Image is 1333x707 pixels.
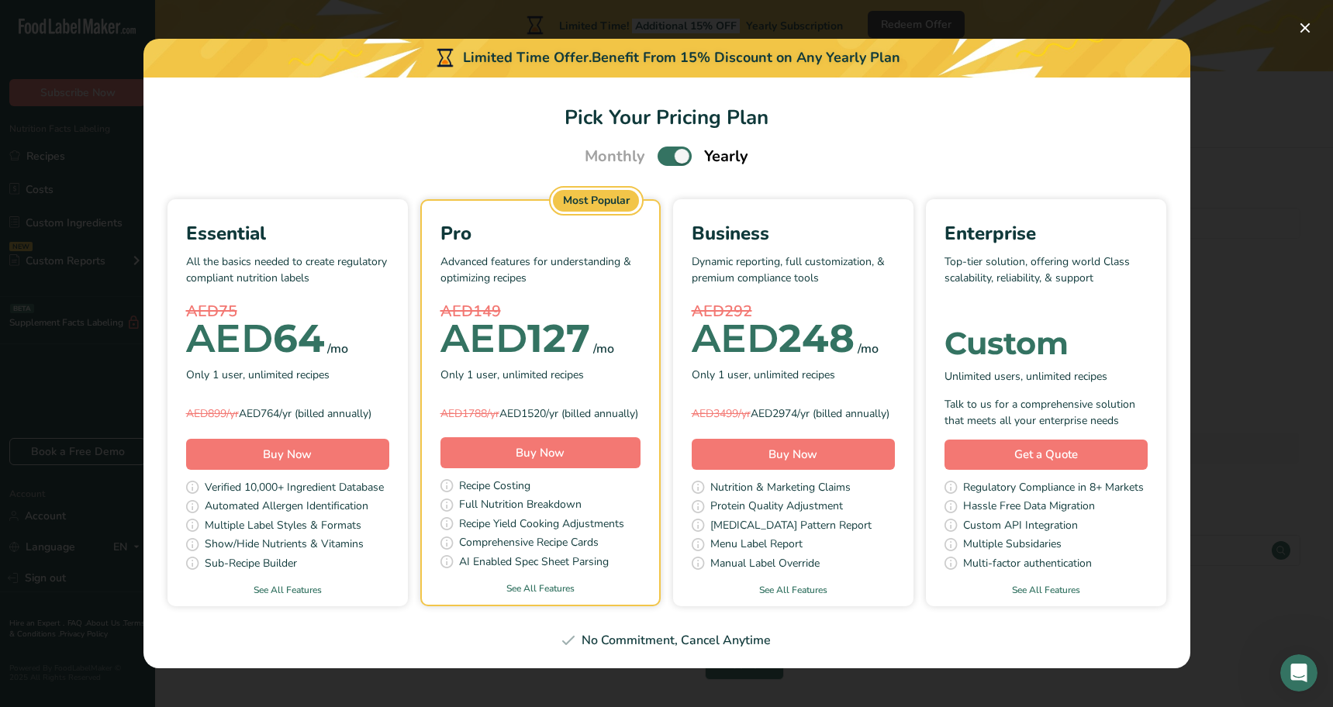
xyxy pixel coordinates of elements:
[195,25,226,56] img: Profile image for Rana
[31,136,279,163] p: How can we help?
[69,234,116,250] div: Rachelle
[710,498,843,517] span: Protein Quality Adjustment
[710,479,851,498] span: Nutrition & Marketing Claims
[32,195,278,212] div: Recent message
[186,405,389,422] div: AED764/yr (billed annually)
[459,554,609,573] span: AI Enabled Spec Sheet Parsing
[205,536,364,555] span: Show/Hide Nutrients & Vitamins
[162,102,1172,133] h1: Pick Your Pricing Plan
[592,47,900,68] div: Benefit From 15% Discount on Any Yearly Plan
[768,447,817,462] span: Buy Now
[119,234,163,250] div: • 2h ago
[21,522,56,533] span: Home
[181,522,206,533] span: Help
[459,496,582,516] span: Full Nutrition Breakdown
[32,336,126,353] span: Search for help
[440,219,641,247] div: Pro
[1280,654,1317,691] iframe: Intercom live chat
[32,446,260,478] div: How Subscription Upgrades Work on [DOMAIN_NAME]
[225,25,256,56] img: Profile image for Rachelle
[205,555,297,574] span: Sub-Recipe Builder
[944,328,1148,359] div: Custom
[186,439,389,470] button: Buy Now
[963,479,1144,498] span: Regulatory Compliance in 8+ Markets
[944,368,1107,385] span: Unlimited users, unlimited recipes
[440,323,590,354] div: 127
[440,367,584,383] span: Only 1 user, unlimited recipes
[692,253,895,300] p: Dynamic reporting, full customization, & premium compliance tools
[459,516,624,535] span: Recipe Yield Cooking Adjustments
[440,300,641,323] div: AED149
[32,219,63,250] img: Profile image for Rachelle
[459,478,530,497] span: Recipe Costing
[31,110,279,136] p: Hi Fresh 👋
[32,372,260,388] div: Hire an Expert Services
[16,271,295,314] div: Send us a message
[22,440,288,485] div: How Subscription Upgrades Work on [DOMAIN_NAME]
[963,555,1092,574] span: Multi-factor authentication
[585,145,645,168] span: Monthly
[162,631,1172,650] div: No Commitment, Cancel Anytime
[327,340,348,358] div: /mo
[22,395,288,440] div: How to Print Your Labels & Choose the Right Printer
[944,440,1148,470] a: Get a Quote
[186,300,389,323] div: AED75
[944,396,1148,429] div: Talk to us for a comprehensive solution that meets all your enterprise needs
[692,406,751,421] span: AED3499/yr
[553,190,640,212] div: Most Popular
[233,484,310,546] button: News
[143,39,1190,78] div: Limited Time Offer.
[710,536,803,555] span: Menu Label Report
[692,219,895,247] div: Business
[186,315,273,362] span: AED
[944,253,1148,300] p: Top-tier solution, offering world Class scalability, reliability, & support
[263,447,312,462] span: Buy Now
[205,498,368,517] span: Automated Allergen Identification
[963,536,1062,555] span: Multiple Subsidaries
[205,479,384,498] span: Verified 10,000+ Ingredient Database
[186,367,330,383] span: Only 1 user, unlimited recipes
[593,340,614,358] div: /mo
[944,219,1148,247] div: Enterprise
[186,253,389,300] p: All the basics needed to create regulatory compliant nutrition labels
[692,315,779,362] span: AED
[440,315,527,362] span: AED
[440,437,641,468] button: Buy Now
[78,484,155,546] button: Messages
[186,323,324,354] div: 64
[440,405,641,422] div: AED1520/yr (billed annually)
[257,522,286,533] span: News
[858,340,879,358] div: /mo
[692,323,855,354] div: 248
[692,300,895,323] div: AED292
[692,405,895,422] div: AED2974/yr (billed annually)
[205,517,361,536] span: Multiple Label Styles & Formats
[710,517,872,536] span: [MEDICAL_DATA] Pattern Report
[186,219,389,247] div: Essential
[167,583,408,597] a: See All Features
[459,534,599,554] span: Comprehensive Recipe Cards
[16,182,295,264] div: Recent messageProfile image for RachelleHello!Rachelle•2h ago
[32,401,260,433] div: How to Print Your Labels & Choose the Right Printer
[422,581,659,595] a: See All Features
[69,219,101,232] span: Hello!
[90,522,143,533] span: Messages
[704,145,748,168] span: Yearly
[516,445,565,460] span: Buy Now
[16,205,294,263] div: Profile image for RachelleHello!Rachelle•2h ago
[1014,446,1078,464] span: Get a Quote
[926,583,1166,597] a: See All Features
[155,484,233,546] button: Help
[710,555,820,574] span: Manual Label Override
[963,498,1095,517] span: Hassle Free Data Migration
[440,406,499,421] span: AED1788/yr
[22,366,288,395] div: Hire an Expert Services
[186,406,239,421] span: AED899/yr
[166,25,197,56] img: Profile image for Reem
[22,329,288,360] button: Search for help
[31,35,135,49] img: logo
[267,25,295,53] div: Close
[963,517,1078,536] span: Custom API Integration
[440,253,641,300] p: Advanced features for understanding & optimizing recipes
[32,285,259,301] div: Send us a message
